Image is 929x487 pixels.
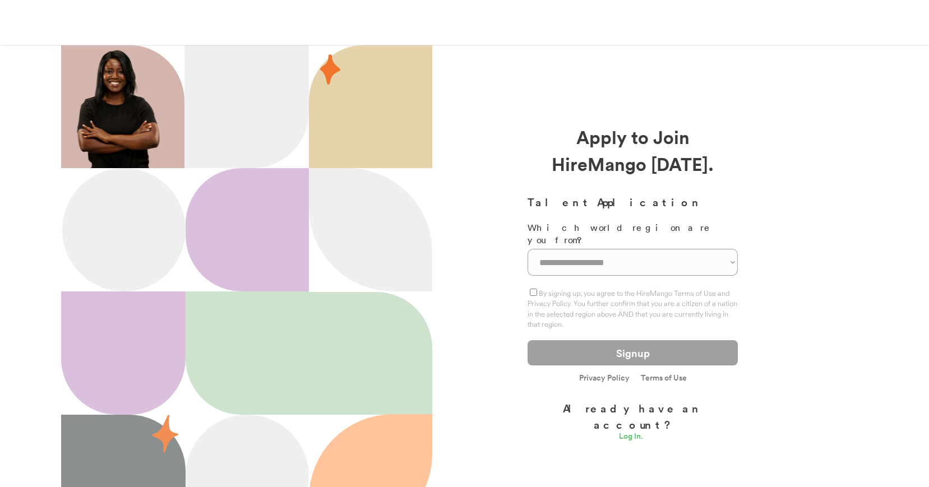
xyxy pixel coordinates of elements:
[309,293,423,415] img: yH5BAEAAAAALAAAAAABAAEAAAIBRAA7
[528,400,738,432] div: Already have an account?
[619,432,647,443] a: Log In.
[528,340,738,365] button: Signup
[8,10,77,36] img: yH5BAEAAAAALAAAAAABAAEAAAIBRAA7
[62,168,186,291] img: Ellipse%2012
[528,289,737,328] label: By signing up, you agree to the HireMango Terms of Use and Privacy Policy. You further confirm th...
[152,415,178,453] img: 55
[579,374,630,383] a: Privacy Policy
[528,123,738,177] div: Apply to Join HireMango [DATE].
[641,374,687,382] a: Terms of Use
[320,56,432,168] img: yH5BAEAAAAALAAAAAABAAEAAAIBRAA7
[63,45,173,168] img: 200x220.png
[528,221,738,247] div: Which world region are you from?
[528,194,738,210] h3: Talent Application
[320,54,340,85] img: 29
